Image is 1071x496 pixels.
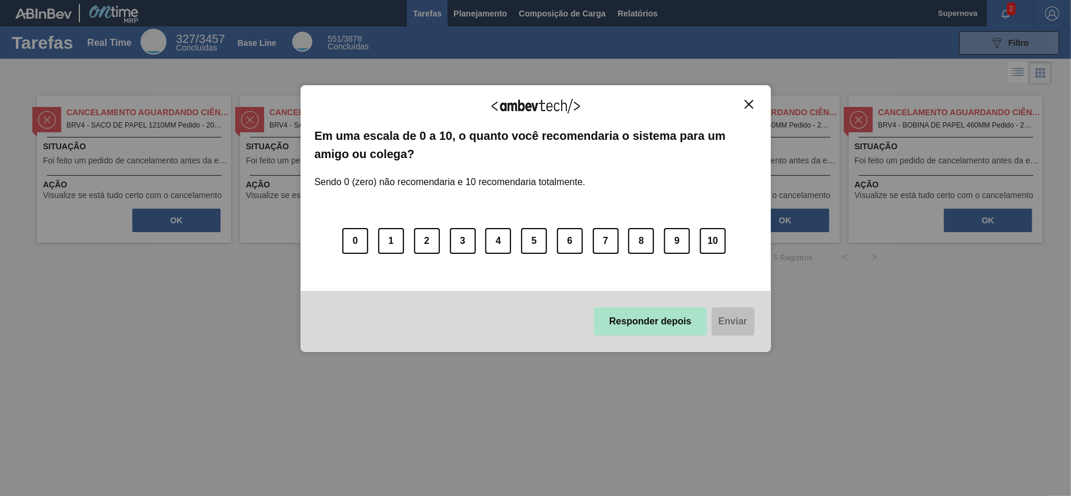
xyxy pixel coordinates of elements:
button: 0 [342,228,368,254]
button: 5 [521,228,547,254]
button: 7 [593,228,619,254]
button: 8 [628,228,654,254]
button: 6 [557,228,583,254]
button: 2 [414,228,440,254]
button: 3 [450,228,476,254]
label: Em uma escala de 0 a 10, o quanto você recomendaria o sistema para um amigo ou colega? [315,127,757,163]
button: Responder depois [594,307,707,336]
img: Logo Ambevtech [492,99,580,113]
button: 10 [700,228,726,254]
button: 9 [664,228,690,254]
button: 4 [485,228,511,254]
button: Close [741,99,757,109]
label: Sendo 0 (zero) não recomendaria e 10 recomendaria totalmente. [315,163,586,187]
button: 1 [378,228,404,254]
img: Close [745,100,753,109]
